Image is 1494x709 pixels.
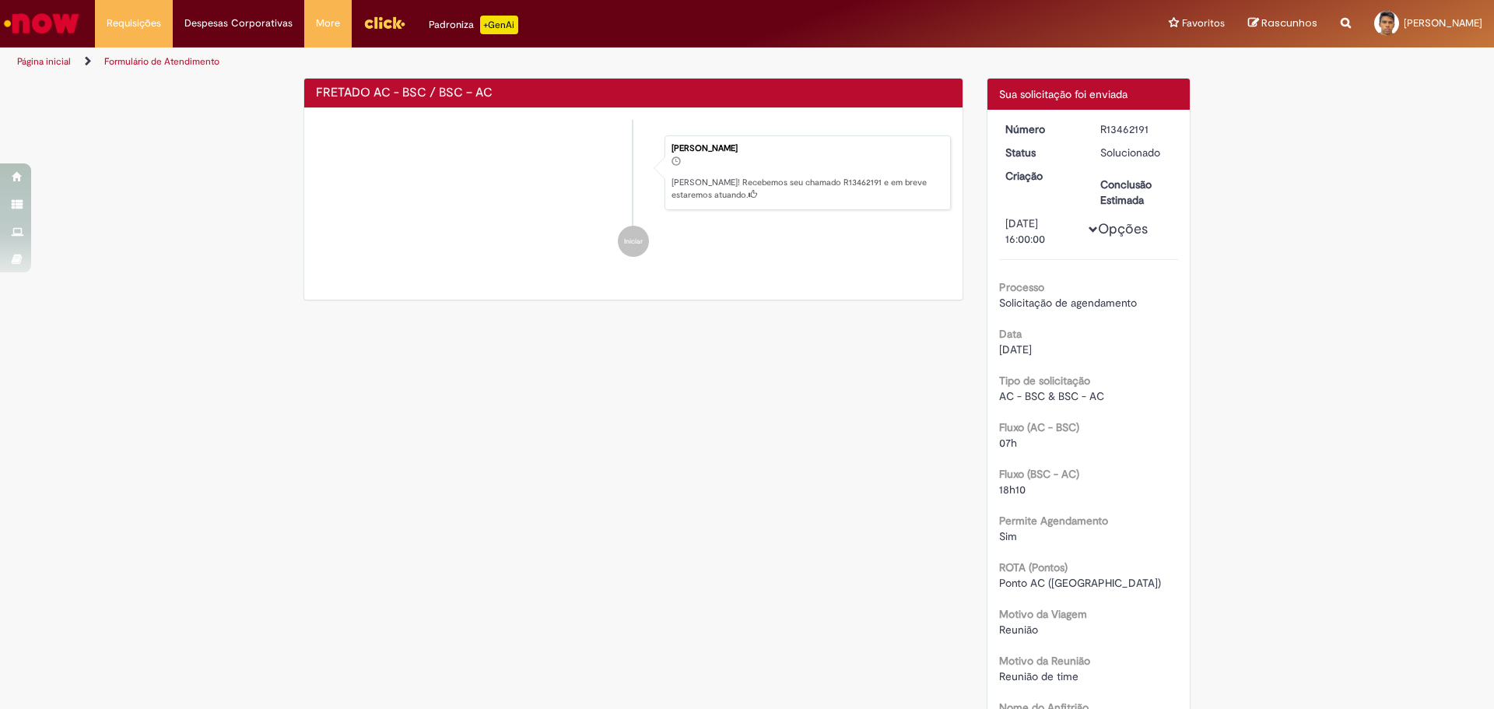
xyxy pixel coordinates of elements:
b: Fluxo (AC - BSC) [999,420,1079,434]
div: R13462191 [1100,121,1173,137]
b: Motivo da Viagem [999,607,1087,621]
b: Fluxo (BSC - AC) [999,467,1079,481]
span: Reunião [999,623,1038,637]
div: [PERSON_NAME] [672,144,942,153]
span: Despesas Corporativas [184,16,293,31]
b: Tipo de solicitação [999,374,1090,388]
span: Sim [999,529,1017,543]
ul: Histórico de tíquete [316,120,951,272]
span: Sua solicitação foi enviada [999,87,1128,101]
dt: Status [994,145,1089,160]
div: Solucionado [1100,145,1173,160]
img: ServiceNow [2,8,82,39]
dt: Número [994,121,1089,137]
span: 07h [999,436,1017,450]
b: Motivo da Reunião [999,654,1090,668]
span: Favoritos [1182,16,1225,31]
span: Solicitação de agendamento [999,296,1137,310]
b: Permite Agendamento [999,514,1108,528]
li: Renato Dias Silva [316,135,951,210]
a: Formulário de Atendimento [104,55,219,68]
img: click_logo_yellow_360x200.png [363,11,405,34]
span: Ponto AC ([GEOGRAPHIC_DATA]) [999,576,1161,590]
div: [DATE] 16:00:00 [1005,216,1078,247]
b: ROTA (Pontos) [999,560,1068,574]
b: Data [999,327,1022,341]
div: Padroniza [429,16,518,34]
span: Rascunhos [1261,16,1317,30]
p: [PERSON_NAME]! Recebemos seu chamado R13462191 e em breve estaremos atuando. [672,177,942,201]
b: Processo [999,280,1044,294]
dt: Criação [994,168,1089,184]
span: AC - BSC & BSC - AC [999,389,1104,403]
dt: Conclusão Estimada [1089,177,1184,208]
span: Reunião de time [999,669,1078,683]
span: [DATE] [999,342,1032,356]
span: 18h10 [999,483,1026,497]
a: Rascunhos [1248,16,1317,31]
span: Requisições [107,16,161,31]
p: +GenAi [480,16,518,34]
ul: Trilhas de página [12,47,984,76]
a: Página inicial [17,55,71,68]
span: More [316,16,340,31]
span: [PERSON_NAME] [1404,16,1482,30]
h2: FRETADO AC - BSC / BSC – AC Histórico de tíquete [316,86,493,100]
